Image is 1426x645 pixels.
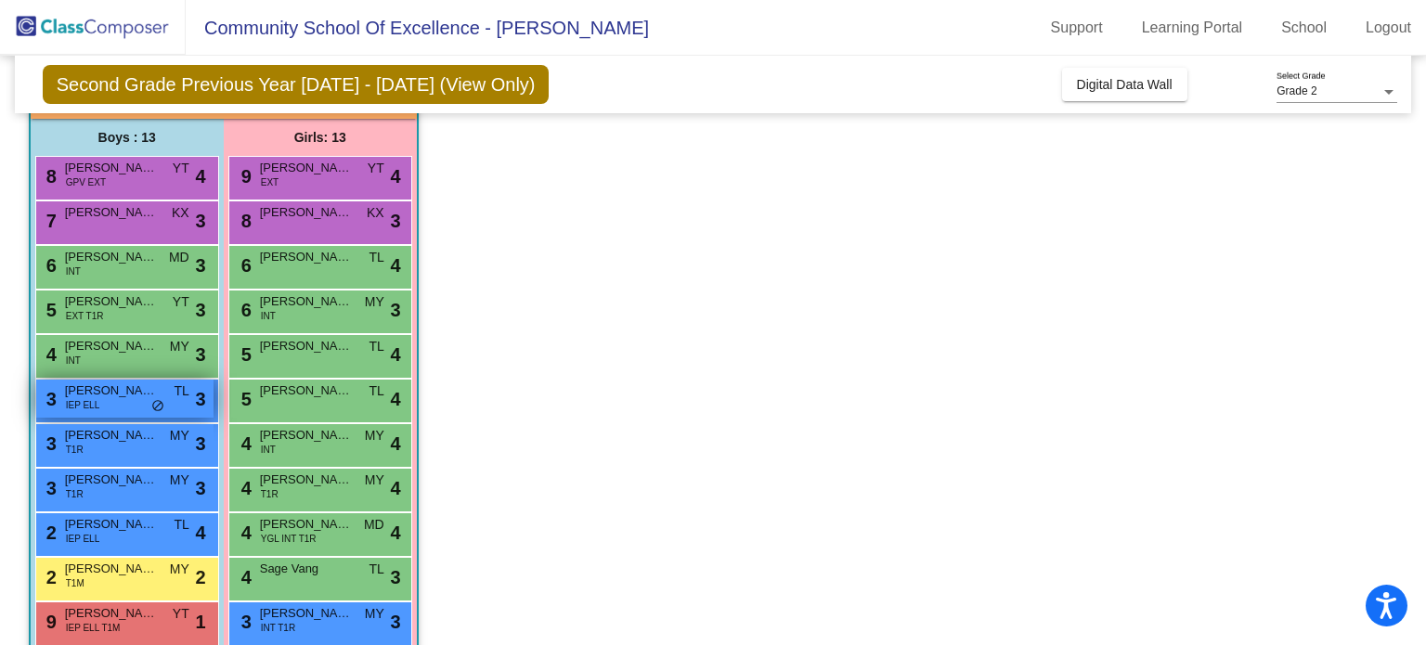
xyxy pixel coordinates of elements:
[260,381,353,400] span: [PERSON_NAME]
[391,207,401,235] span: 3
[196,385,206,413] span: 3
[369,248,383,267] span: TL
[42,255,57,276] span: 6
[66,443,84,457] span: T1R
[65,426,158,445] span: [PERSON_NAME]
[196,162,206,190] span: 4
[170,426,189,445] span: MY
[261,532,317,546] span: YGL INT T1R
[1062,68,1187,101] button: Digital Data Wall
[65,203,158,222] span: [PERSON_NAME]
[65,471,158,489] span: [PERSON_NAME]
[65,337,158,355] span: [PERSON_NAME]
[260,159,353,177] span: [PERSON_NAME]
[65,560,158,578] span: [PERSON_NAME]
[66,175,106,189] span: GPV EXT
[237,255,252,276] span: 6
[391,296,401,324] span: 3
[261,443,276,457] span: INT
[169,248,189,267] span: MD
[237,567,252,587] span: 4
[237,522,252,543] span: 4
[170,560,189,579] span: MY
[66,309,104,323] span: EXT T1R
[42,612,57,632] span: 9
[237,478,252,498] span: 4
[365,292,384,312] span: MY
[65,381,158,400] span: [PERSON_NAME]
[196,430,206,458] span: 3
[261,487,279,501] span: T1R
[173,159,189,178] span: YT
[65,515,158,534] span: [PERSON_NAME]
[260,292,353,311] span: [PERSON_NAME]
[170,471,189,490] span: MY
[66,354,81,368] span: INT
[65,248,158,266] span: [PERSON_NAME]
[196,608,206,636] span: 1
[196,563,206,591] span: 2
[237,344,252,365] span: 5
[391,162,401,190] span: 4
[260,248,353,266] span: [PERSON_NAME]
[196,341,206,368] span: 3
[260,471,353,489] span: [PERSON_NAME]
[237,389,252,409] span: 5
[42,211,57,231] span: 7
[237,433,252,454] span: 4
[42,478,57,498] span: 3
[42,567,57,587] span: 2
[391,474,401,502] span: 4
[391,519,401,547] span: 4
[367,203,384,223] span: KX
[369,337,383,356] span: TL
[173,604,189,624] span: YT
[42,300,57,320] span: 5
[42,433,57,454] span: 3
[237,300,252,320] span: 6
[174,381,188,401] span: TL
[369,560,383,579] span: TL
[151,399,164,414] span: do_not_disturb_alt
[196,252,206,279] span: 3
[196,474,206,502] span: 3
[260,604,353,623] span: [PERSON_NAME]
[65,604,158,623] span: [PERSON_NAME]
[391,341,401,368] span: 4
[237,612,252,632] span: 3
[260,515,353,534] span: [PERSON_NAME]
[391,385,401,413] span: 4
[196,296,206,324] span: 3
[66,532,100,546] span: IEP ELL
[368,159,384,178] span: YT
[365,426,384,445] span: MY
[1277,84,1316,97] span: Grade 2
[31,119,224,156] div: Boys : 13
[170,337,189,356] span: MY
[260,560,353,578] span: Sage Vang
[365,471,384,490] span: MY
[42,389,57,409] span: 3
[65,292,158,311] span: [PERSON_NAME]
[237,211,252,231] span: 8
[391,608,401,636] span: 3
[1266,13,1342,43] a: School
[391,252,401,279] span: 4
[260,426,353,445] span: [PERSON_NAME]
[369,381,383,401] span: TL
[186,13,649,43] span: Community School Of Excellence - [PERSON_NAME]
[66,621,121,635] span: IEP ELL T1M
[174,515,188,535] span: TL
[65,159,158,177] span: [PERSON_NAME]
[261,621,295,635] span: INT T1R
[172,203,189,223] span: KX
[173,292,189,312] span: YT
[391,563,401,591] span: 3
[365,604,384,624] span: MY
[43,65,550,104] span: Second Grade Previous Year [DATE] - [DATE] (View Only)
[260,203,353,222] span: [PERSON_NAME]
[196,207,206,235] span: 3
[1351,13,1426,43] a: Logout
[66,398,100,412] span: IEP ELL
[1127,13,1258,43] a: Learning Portal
